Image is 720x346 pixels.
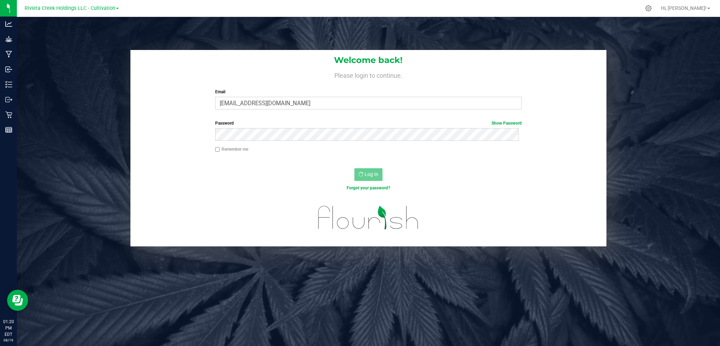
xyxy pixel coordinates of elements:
inline-svg: Inbound [5,66,12,73]
inline-svg: Grow [5,36,12,43]
span: Log In [365,171,378,177]
p: 01:20 PM EDT [3,319,14,338]
inline-svg: Outbound [5,96,12,103]
button: Log In [354,168,382,181]
a: Forgot your password? [347,185,390,190]
inline-svg: Analytics [5,20,12,27]
span: Hi, [PERSON_NAME]! [661,5,707,11]
h4: Please login to continue. [130,70,606,79]
div: Manage settings [644,5,653,12]
span: Password [215,121,234,126]
inline-svg: Manufacturing [5,51,12,58]
img: flourish_logo.svg [309,199,428,237]
span: Riviera Creek Holdings LLC - Cultivation [25,5,115,11]
p: 08/19 [3,338,14,343]
inline-svg: Reports [5,126,12,133]
label: Remember me [215,146,248,152]
a: Show Password [491,121,522,126]
inline-svg: Retail [5,111,12,118]
iframe: Resource center [7,290,28,311]
inline-svg: Inventory [5,81,12,88]
h1: Welcome back! [130,56,606,65]
label: Email [215,89,522,95]
input: Remember me [215,147,220,152]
